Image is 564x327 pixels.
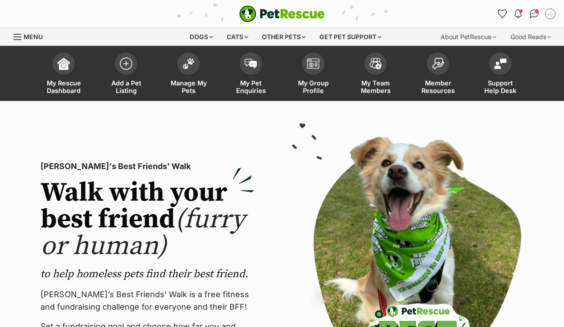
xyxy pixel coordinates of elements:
p: to help homeless pets find their best friend. [41,267,254,281]
a: My Pet Enquiries [220,48,282,101]
span: Support Help Desk [480,79,520,94]
a: PetRescue [239,5,325,22]
img: member-resources-icon-8e73f808a243e03378d46382f2149f9095a855e16c252ad45f914b54edf8863c.svg [432,57,444,69]
span: My Rescue Dashboard [44,79,84,94]
p: [PERSON_NAME]'s Best Friends' Walk [41,160,254,173]
a: Favourites [495,7,509,21]
img: manage-my-pets-icon-02211641906a0b7f246fdf0571729dbe1e7629f14944591b6c1af311fb30b64b.svg [182,58,195,69]
a: Manage My Pets [157,48,220,101]
img: Promising Paws admin profile pic [546,9,555,18]
div: Good Reads [504,28,557,46]
a: Member Resources [407,48,469,101]
a: Conversations [527,7,541,21]
span: Menu [24,33,43,40]
p: [PERSON_NAME]’s Best Friends' Walk is a free fitness and fundraising challenge for everyone and t... [41,288,254,313]
a: Menu [13,28,49,44]
img: dashboard-icon-eb2f2d2d3e046f16d808141f083e7271f6b2e854fb5c12c21221c1fb7104beca.svg [57,57,70,70]
div: Dogs [184,28,219,46]
span: (furry or human) [41,203,245,263]
span: Add a Pet Listing [106,79,146,94]
a: My Team Members [344,48,407,101]
h2: Walk with your best friend [41,180,254,260]
span: Member Resources [418,79,458,94]
a: My Group Profile [282,48,344,101]
div: Cats [221,28,254,46]
img: logo-e224e6f780fb5917bec1dbf3a21bbac754714ae5b6737aabdf751b685950b380.svg [239,5,325,22]
img: add-pet-listing-icon-0afa8454b4691262ce3f59096e99ab1cd57d4a30225e0717b998d2c9b9846f56.svg [120,57,132,70]
button: My account [543,7,557,21]
ul: Account quick links [495,7,557,21]
img: chat-41dd97257d64d25036548639549fe6c8038ab92f7586957e7f3b1b290dea8141.svg [530,9,539,18]
div: Other pets [256,28,312,46]
span: My Team Members [356,79,396,94]
img: notifications-46538b983faf8c2785f20acdc204bb7945ddae34d4c08c2a6579f10ce5e182be.svg [515,9,522,18]
span: My Group Profile [293,79,333,94]
div: About PetRescue [434,28,503,46]
div: Get pet support [313,28,388,46]
span: Manage My Pets [168,79,208,94]
img: team-members-icon-5396bd8760b3fe7c0b43da4ab00e1e3bb1a5d9ba89233759b79545d2d3fc5d0d.svg [369,58,382,69]
a: Support Help Desk [469,48,531,101]
img: group-profile-icon-3fa3cf56718a62981997c0bc7e787c4b2cf8bcc04b72c1350f741eb67cf2f40e.svg [307,58,319,69]
a: My Rescue Dashboard [33,48,95,101]
span: My Pet Enquiries [231,79,271,94]
button: Notifications [511,7,525,21]
img: help-desk-icon-fdf02630f3aa405de69fd3d07c3f3aa587a6932b1a1747fa1d2bba05be0121f9.svg [494,58,507,69]
img: pet-enquiries-icon-7e3ad2cf08bfb03b45e93fb7055b45f3efa6380592205ae92323e6603595dc1f.svg [245,59,257,69]
a: Add a Pet Listing [95,48,157,101]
